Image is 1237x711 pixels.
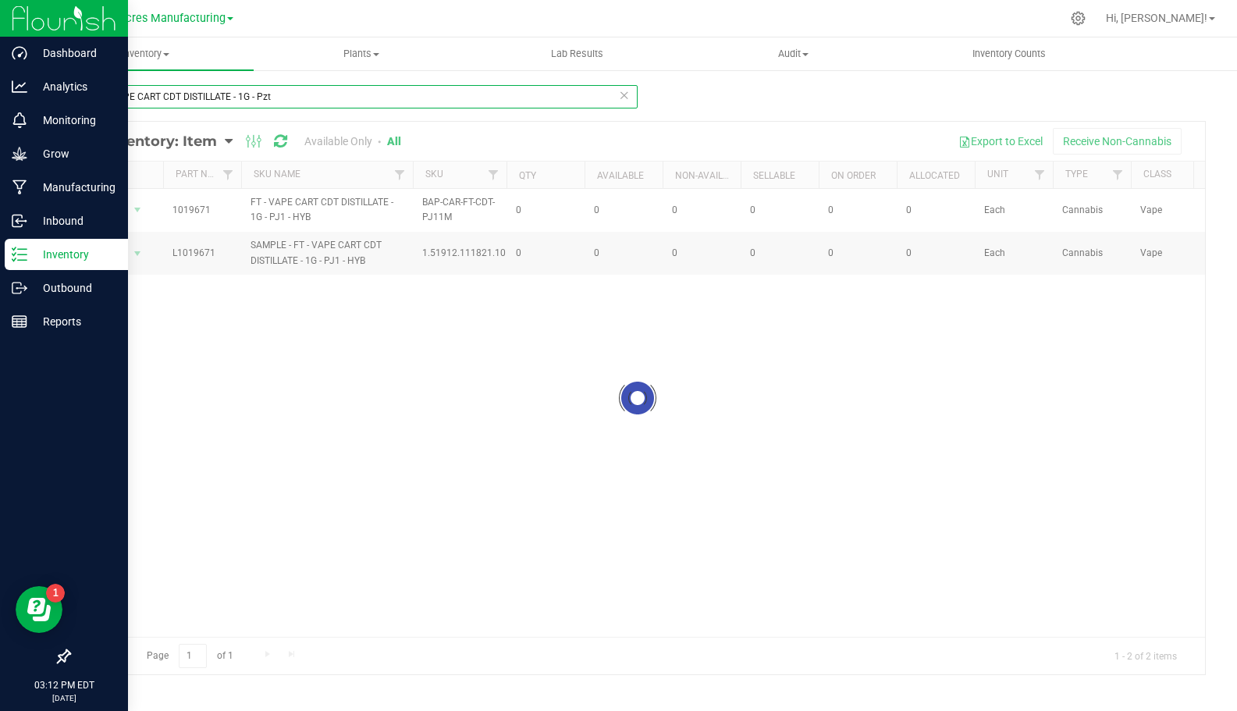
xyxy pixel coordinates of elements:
inline-svg: Analytics [12,79,27,94]
iframe: Resource center [16,586,62,633]
span: Clear [619,85,630,105]
a: Plants [254,37,470,70]
p: Grow [27,144,121,163]
p: Reports [27,312,121,331]
inline-svg: Reports [12,314,27,329]
p: Dashboard [27,44,121,62]
p: Manufacturing [27,178,121,197]
inline-svg: Manufacturing [12,180,27,195]
a: Inventory [37,37,254,70]
p: Inventory [27,245,121,264]
input: Search Item Name, Retail Display Name, SKU, Part Number... [69,85,638,108]
inline-svg: Outbound [12,280,27,296]
p: [DATE] [7,692,121,704]
div: Manage settings [1068,11,1088,26]
p: 03:12 PM EDT [7,678,121,692]
span: Inventory [37,47,254,61]
p: Analytics [27,77,121,96]
p: Outbound [27,279,121,297]
inline-svg: Grow [12,146,27,162]
a: Lab Results [469,37,685,70]
iframe: Resource center unread badge [46,584,65,603]
span: Audit [686,47,901,61]
span: Hi, [PERSON_NAME]! [1106,12,1207,24]
p: Inbound [27,212,121,230]
p: Monitoring [27,111,121,130]
span: Plants [254,47,469,61]
inline-svg: Dashboard [12,45,27,61]
inline-svg: Monitoring [12,112,27,128]
span: Inventory Counts [951,47,1067,61]
span: Lab Results [530,47,624,61]
inline-svg: Inventory [12,247,27,262]
a: Audit [685,37,901,70]
inline-svg: Inbound [12,213,27,229]
a: Inventory Counts [901,37,1118,70]
span: Green Acres Manufacturing [85,12,226,25]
